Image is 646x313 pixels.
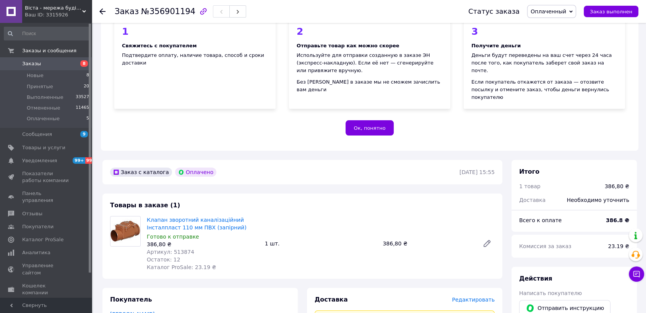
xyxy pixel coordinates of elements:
[22,190,71,204] span: Панель управления
[22,262,71,276] span: Управление сайтом
[605,182,629,190] div: 386,80 ₴
[519,290,582,296] span: Написать покупателю
[22,210,42,217] span: Отзывы
[147,249,194,255] span: Артикул: 513874
[346,120,393,136] button: Ок, понятно
[22,223,54,230] span: Покупатели
[147,240,259,248] div: 386,80 ₴
[147,264,216,270] span: Каталог ProSale: 23.19 ₴
[84,83,89,90] span: 20
[22,157,57,164] span: Уведомления
[80,131,88,137] span: 9
[27,105,60,111] span: Отмененные
[262,238,380,249] div: 1 шт.
[122,27,268,36] div: 1
[519,243,571,249] span: Комиссия за заказ
[110,168,172,177] div: Заказ с каталога
[76,105,89,111] span: 11465
[22,236,63,243] span: Каталог ProSale
[80,60,88,67] span: 8
[25,11,92,18] div: Ваш ID: 3315926
[629,266,644,282] button: Чат с покупателем
[110,296,152,303] span: Покупатель
[27,115,60,122] span: Оплаченные
[315,296,348,303] span: Доставка
[297,27,443,36] div: 2
[22,282,71,296] span: Кошелек компании
[85,157,98,164] span: 99+
[4,27,90,40] input: Поиск
[584,6,638,17] button: Заказ выполнен
[22,60,41,67] span: Заказы
[297,78,443,94] div: Без [PERSON_NAME] в заказе мы не сможем зачислить вам деньги
[22,249,50,256] span: Аналитика
[86,72,89,79] span: 8
[468,8,519,15] div: Статус заказа
[27,83,53,90] span: Принятые
[99,8,106,15] div: Вернуться назад
[459,169,495,175] time: [DATE] 15:55
[141,7,195,16] span: №356901194
[22,47,76,54] span: Заказы и сообщения
[147,234,199,240] span: Готово к отправке
[22,170,71,184] span: Показатели работы компании
[122,52,268,67] div: Подтвердите оплату, наличие товара, способ и сроки доставки
[452,297,495,303] span: Редактировать
[479,236,495,251] a: Редактировать
[562,192,634,208] div: Необходимо уточнить
[531,8,566,15] span: Оплаченный
[110,216,140,246] img: Клапан зворотний каналізаційний Інсталпласт 110 мм ПВХ (запірний)
[519,217,562,223] span: Всего к оплате
[110,202,180,209] span: Товары в заказе (1)
[519,168,539,175] span: Итого
[25,5,82,11] span: Віста - мережа будівельно-господарчих маркетів
[471,78,617,101] div: Если покупатель откажется от заказа — отозвите посылку и отмените заказ, чтобы деньги вернулись п...
[471,43,521,48] b: Получите деньги
[471,52,617,74] div: Деньги будут переведены на ваш счет через 24 часа после того, как покупатель заберет свой заказ н...
[606,217,629,223] b: 386.8 ₴
[27,72,44,79] span: Новые
[471,27,617,36] div: 3
[380,238,476,249] div: 386,80 ₴
[297,43,399,48] b: Отправьте товар как можно скорее
[27,94,63,101] span: Выполненные
[122,43,196,48] b: Свяжитесь с покупателем
[73,157,85,164] span: 99+
[22,131,52,138] span: Сообщения
[86,115,89,122] span: 5
[297,52,443,74] div: Используйте для отправки созданную в заказе ЭН (экспресс-накладную). Если её нет — сгенерируйте и...
[608,243,629,249] span: 23.19 ₴
[354,125,385,131] span: Ок, понятно
[115,7,139,16] span: Заказ
[22,144,65,151] span: Товары и услуги
[147,257,180,263] span: Остаток: 12
[76,94,89,101] span: 33527
[519,197,545,203] span: Доставка
[147,217,247,231] a: Клапан зворотний каналізаційний Інсталпласт 110 мм ПВХ (запірний)
[590,9,632,15] span: Заказ выполнен
[519,275,552,282] span: Действия
[175,168,216,177] div: Оплачено
[519,183,540,189] span: 1 товар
